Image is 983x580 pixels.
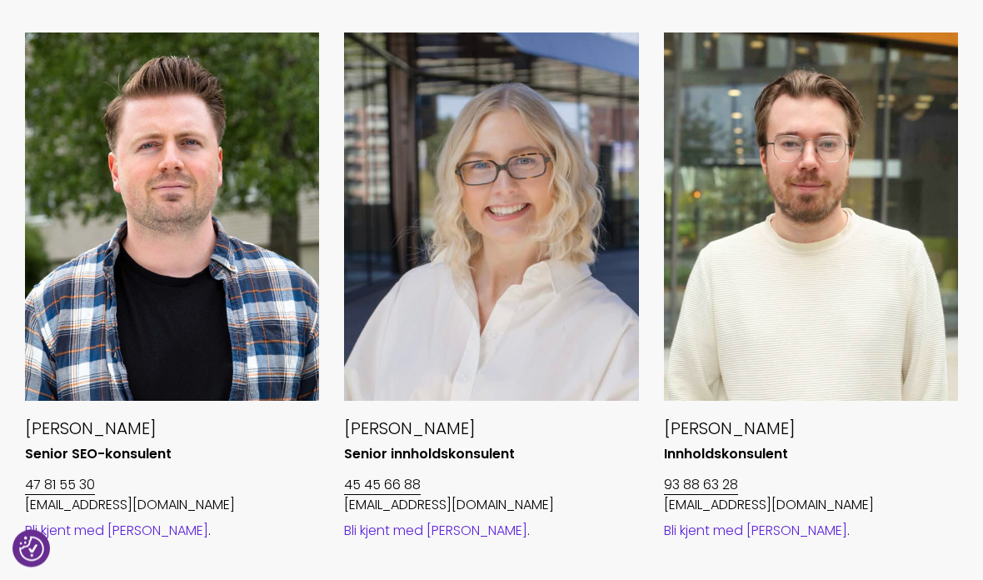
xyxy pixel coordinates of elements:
[344,522,638,541] div: .
[25,496,235,515] a: [EMAIL_ADDRESS][DOMAIN_NAME]
[344,522,527,541] a: Bli kjent med [PERSON_NAME]
[25,418,319,440] h5: [PERSON_NAME]
[664,447,958,464] h6: Innholdskonsulent
[344,418,638,440] h5: [PERSON_NAME]
[19,537,44,562] img: Revisit consent button
[664,522,958,541] div: .
[25,522,319,541] div: .
[344,496,554,515] a: [EMAIL_ADDRESS][DOMAIN_NAME]
[19,537,44,562] button: Samtykkepreferanser
[664,522,847,541] a: Bli kjent med [PERSON_NAME]
[25,447,319,464] h6: Senior SEO-konsulent
[664,418,958,440] h5: [PERSON_NAME]
[344,447,638,464] h6: Senior innholdskonsulent
[664,496,874,515] a: [EMAIL_ADDRESS][DOMAIN_NAME]
[25,522,208,541] a: Bli kjent med [PERSON_NAME]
